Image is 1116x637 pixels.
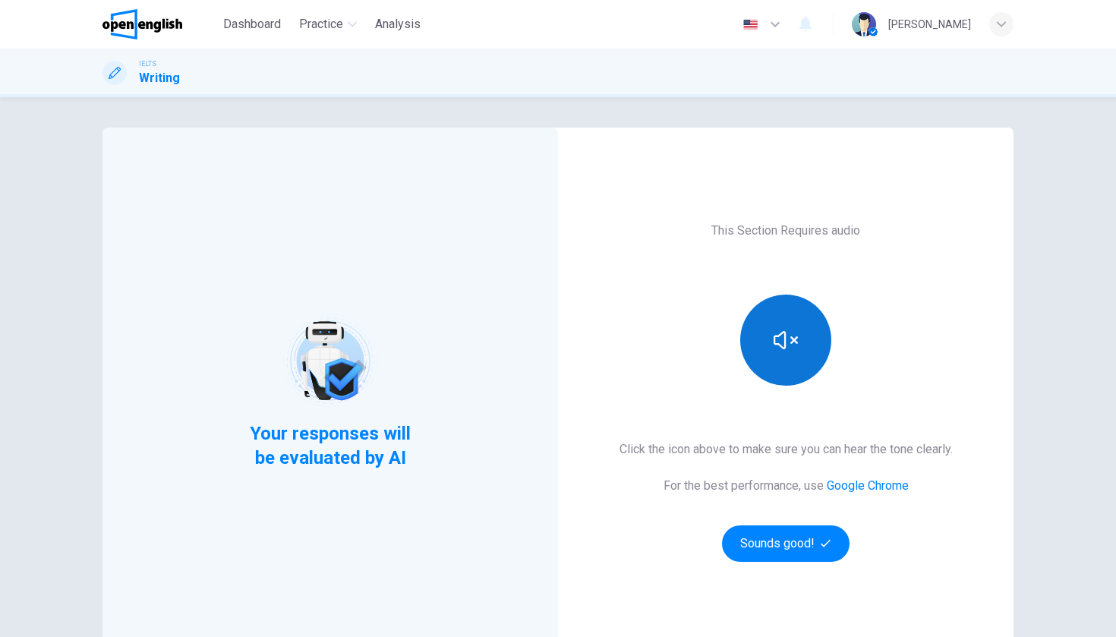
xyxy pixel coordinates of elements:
button: Analysis [369,11,427,38]
img: OpenEnglish logo [102,9,182,39]
span: IELTS [139,58,156,69]
a: Google Chrome [827,478,909,493]
img: robot icon [282,313,378,409]
h6: Click the icon above to make sure you can hear the tone clearly. [619,440,953,459]
span: Your responses will be evaluated by AI [238,421,423,470]
a: OpenEnglish logo [102,9,217,39]
h6: For the best performance, use [664,477,909,495]
img: en [741,19,760,30]
img: Profile picture [852,12,876,36]
button: Dashboard [217,11,287,38]
div: [PERSON_NAME] [888,15,971,33]
button: Practice [293,11,363,38]
h1: Writing [139,69,180,87]
span: Practice [299,15,343,33]
h6: This Section Requires audio [711,222,860,240]
span: Analysis [375,15,421,33]
button: Sounds good! [722,525,850,562]
span: Dashboard [223,15,281,33]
